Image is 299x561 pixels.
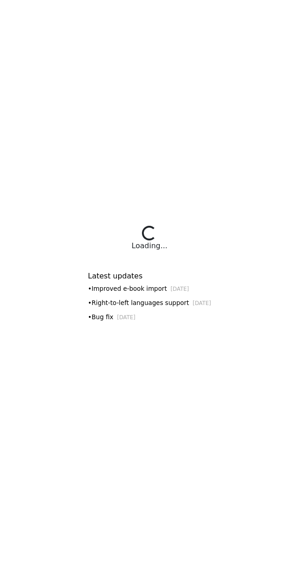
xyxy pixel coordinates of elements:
small: [DATE] [117,314,136,321]
div: • Bug fix [88,312,211,322]
div: Loading... [131,240,167,251]
h6: Latest updates [88,272,211,280]
div: • Right-to-left languages support [88,298,211,308]
small: [DATE] [193,300,211,306]
small: [DATE] [170,286,189,292]
div: • Improved e-book import [88,284,211,294]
